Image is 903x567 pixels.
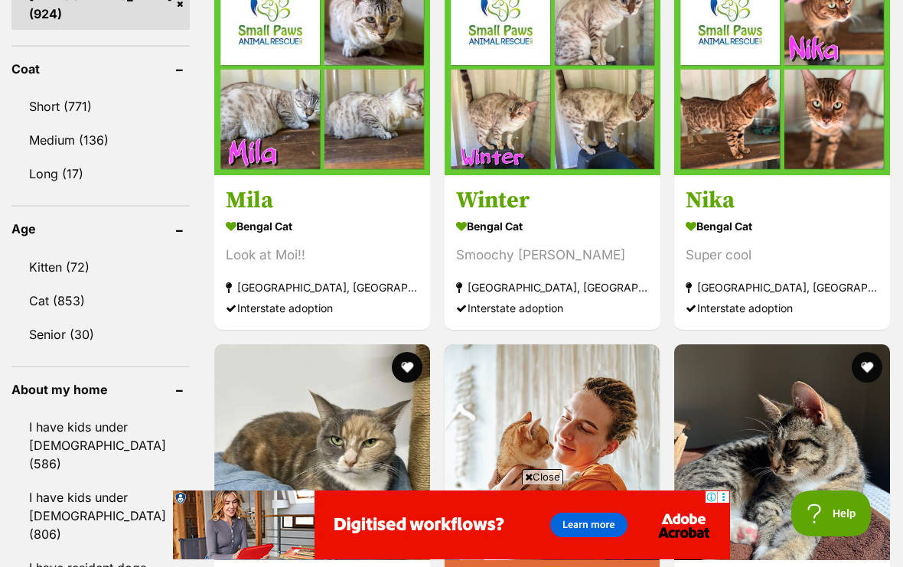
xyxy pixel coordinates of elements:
div: Look at Moi!! [226,245,419,266]
a: I have kids under [DEMOGRAPHIC_DATA] (806) [11,481,190,550]
div: Interstate adoption [456,298,649,318]
div: Super cool [686,245,879,266]
header: Age [11,222,190,236]
button: favourite [392,352,422,383]
span: Close [522,469,563,484]
strong: Bengal Cat [686,215,879,237]
a: Long (17) [11,158,190,190]
strong: [GEOGRAPHIC_DATA], [GEOGRAPHIC_DATA] [226,277,419,298]
header: Coat [11,62,190,76]
button: favourite [852,352,882,383]
img: Lottie - Domestic Short Hair (DSH) Cat [214,344,430,560]
img: https://img.kwcdn.com/product/open/05efcbb7dfcb4e159030d2286d709c6f-goods.jpeg?imageMogr2/strip/s... [116,97,230,191]
a: Senior (30) [11,318,190,350]
h3: Nika [686,186,879,215]
img: Mocha - Domestic Short Hair Cat [674,344,890,560]
strong: Bengal Cat [456,215,649,237]
h3: Winter [456,186,649,215]
img: consumer-privacy-logo.png [2,2,14,14]
strong: Bengal Cat [226,215,419,237]
div: Interstate adoption [686,298,879,318]
strong: [GEOGRAPHIC_DATA], [GEOGRAPHIC_DATA] [686,277,879,298]
a: Cat (853) [11,285,190,317]
a: Mila Bengal Cat Look at Moi!! [GEOGRAPHIC_DATA], [GEOGRAPHIC_DATA] Interstate adoption [214,174,430,330]
header: About my home [11,383,190,396]
strong: [GEOGRAPHIC_DATA], [GEOGRAPHIC_DATA] [456,277,649,298]
iframe: Help Scout Beacon - Open [791,490,872,536]
a: Medium (136) [11,124,190,156]
a: Winter Bengal Cat Smoochy [PERSON_NAME] [GEOGRAPHIC_DATA], [GEOGRAPHIC_DATA] Interstate adoption [445,174,660,330]
div: Interstate adoption [226,298,419,318]
div: Smoochy [PERSON_NAME] [456,245,649,266]
a: Short (771) [11,90,190,122]
iframe: Advertisement [173,490,730,559]
a: Kitten (72) [11,251,190,283]
h3: Mila [226,186,419,215]
a: I have kids under [DEMOGRAPHIC_DATA] (586) [11,411,190,480]
a: Nika Bengal Cat Super cool [GEOGRAPHIC_DATA], [GEOGRAPHIC_DATA] Interstate adoption [674,174,890,330]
